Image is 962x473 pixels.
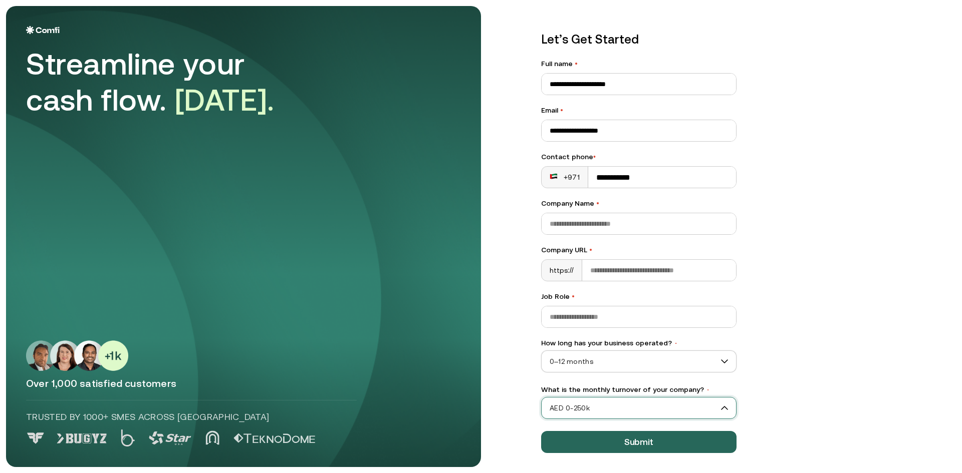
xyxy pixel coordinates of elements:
img: Logo 3 [149,431,191,445]
p: Trusted by 1000+ SMEs across [GEOGRAPHIC_DATA] [26,410,357,423]
img: Logo 4 [205,430,219,445]
button: Submit [541,431,737,453]
span: 0–12 months [542,354,736,369]
p: Let’s Get Started [541,31,737,49]
div: Contact phone [541,152,737,162]
img: Logo 0 [26,432,45,444]
label: What is the monthly turnover of your company? [541,384,737,395]
span: • [589,246,592,254]
label: Job Role [541,291,737,302]
label: Full name [541,59,737,69]
span: • [706,386,710,393]
label: Company Name [541,198,737,209]
label: How long has your business operated? [541,338,737,348]
img: Logo 1 [57,433,107,443]
span: • [572,292,575,300]
img: Logo 2 [121,429,135,446]
img: Logo 5 [233,433,315,443]
label: Email [541,105,737,116]
span: AED 0-250k [542,400,736,415]
span: • [560,106,563,114]
p: Over 1,000 satisfied customers [26,377,461,390]
div: https:// [542,260,582,281]
span: • [593,153,596,161]
span: [DATE]. [175,83,275,117]
span: • [575,60,578,68]
img: Logo [26,26,60,34]
label: Company URL [541,245,737,255]
span: • [596,199,599,207]
span: • [674,340,678,347]
div: +971 [550,172,580,182]
div: Streamline your cash flow. [26,46,307,118]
